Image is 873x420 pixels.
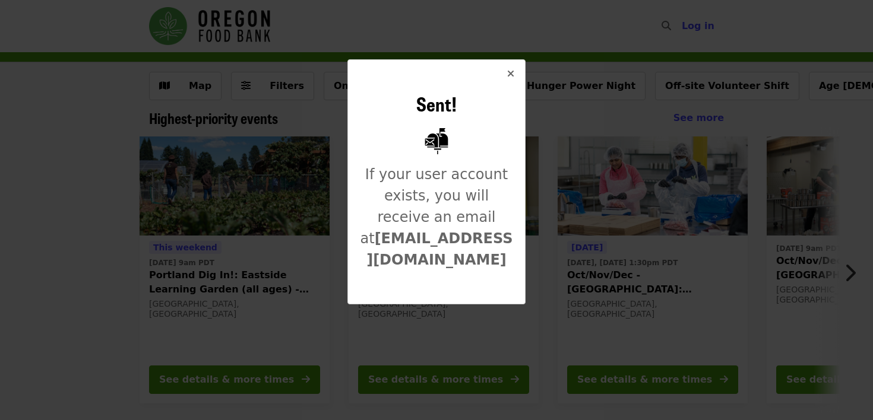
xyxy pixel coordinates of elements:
button: Close [496,60,525,88]
i: times icon [507,68,514,79]
img: Mailbox with letter inside [414,119,459,164]
span: Sent! [416,90,457,117]
span: If your user account exists, you will receive an email at [360,166,513,268]
strong: [EMAIL_ADDRESS][DOMAIN_NAME] [366,230,513,268]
